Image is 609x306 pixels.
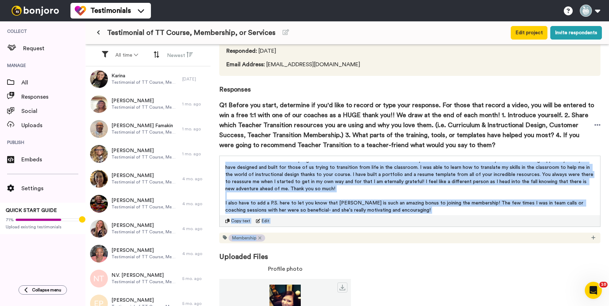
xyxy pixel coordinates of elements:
[225,201,585,213] span: I also have to add a P.S. here to let you know that [PERSON_NAME] is such an amazing bonus to joi...
[85,241,211,266] a: [PERSON_NAME]Testimonial of TT Course, Membership, or Services4 mo. ago
[90,120,108,138] img: 1b6c6fe9-96c4-4fcf-b73d-bdbc1bafb4b8.png
[111,72,179,79] span: Karina
[182,251,207,256] div: 4 mo. ago
[111,122,179,129] span: [PERSON_NAME] Famakin
[21,78,85,87] span: All
[23,44,85,53] span: Request
[9,6,62,16] img: bj-logo-header-white.svg
[111,49,142,62] button: All time
[90,245,108,263] img: 9c8550a9-21f4-473a-9165-40ba74b22087.jpeg
[111,179,179,185] span: Testimonial of TT Course, Membership, or Services
[111,272,179,279] span: N.V. [PERSON_NAME]
[111,279,179,285] span: Testimonial of TT Course, Membership, or Services
[79,216,85,223] div: Tooltip anchor
[550,26,602,40] button: Invite respondents
[19,285,67,295] button: Collapse menu
[111,154,179,160] span: Testimonial of TT Course, Membership, or Services
[226,47,384,55] span: [DATE]
[226,60,384,69] span: [EMAIL_ADDRESS][DOMAIN_NAME]
[21,155,85,164] span: Embeds
[262,218,269,224] span: Edit
[32,287,61,293] span: Collapse menu
[111,229,179,235] span: Testimonial of TT Course, Membership, or Services
[111,104,179,110] span: Testimonial of TT Course, Membership, or Services
[219,76,600,94] span: Responses
[6,224,80,230] span: Upload existing testimonials
[111,172,179,179] span: [PERSON_NAME]
[182,226,207,232] div: 4 mo. ago
[111,79,179,85] span: Testimonial of TT Course, Membership, or Services
[219,100,594,150] span: Q1 Before you start, determine if you'd like to record or type your response. For those that reco...
[111,254,179,260] span: Testimonial of TT Course, Membership, or Services
[21,184,85,193] span: Settings
[107,28,275,38] span: Testimonial of TT Course, Membership, or Services
[85,141,211,166] a: [PERSON_NAME]Testimonial of TT Course, Membership, or Services1 mo. ago
[90,195,108,213] img: 5a30d316-5a40-439f-8bad-6147016afc5f.jpeg
[90,270,108,287] img: nt.png
[85,92,211,116] a: [PERSON_NAME]Testimonial of TT Course, Membership, or Services1 mo. ago
[111,129,179,135] span: Testimonial of TT Course, Membership, or Services
[90,170,108,188] img: 2ec58ffc-0feb-46af-a7cd-0bca642b31fd.jpeg
[90,6,131,16] span: Testimonials
[182,276,207,281] div: 5 mo. ago
[75,5,86,16] img: tm-color.svg
[219,243,600,262] span: Uploaded Files
[226,62,265,67] span: Email Address :
[585,282,602,299] iframe: Intercom live chat
[111,147,179,154] span: [PERSON_NAME]
[268,265,303,273] span: Profile photo
[6,217,14,223] span: 71%
[85,166,211,191] a: [PERSON_NAME]Testimonial of TT Course, Membership, or Services4 mo. ago
[111,222,179,229] span: [PERSON_NAME]
[111,204,179,210] span: Testimonial of TT Course, Membership, or Services
[85,67,211,92] a: KarinaTestimonial of TT Course, Membership, or Services[DATE]
[21,93,85,101] span: Responses
[90,70,108,88] img: 776a9761-648c-4249-9033-29292ae28fc5.jpeg
[111,247,179,254] span: [PERSON_NAME]
[6,208,57,213] span: QUICK START GUIDE
[182,76,207,82] div: [DATE]
[232,235,256,241] span: Membership
[182,176,207,182] div: 4 mo. ago
[90,95,108,113] img: 2b78eab9-2ba0-46d5-819e-b37d698a448e.jpeg
[163,48,197,62] button: Newest
[111,97,179,104] span: [PERSON_NAME]
[90,145,108,163] img: e308b5a2-1181-43fe-a31e-2fea2127d05f.jpeg
[85,266,211,291] a: N.V. [PERSON_NAME]Testimonial of TT Course, Membership, or Services5 mo. ago
[225,158,595,191] span: I could not have made all of the progress I have in the last five or six months without you. I ha...
[111,197,179,204] span: [PERSON_NAME]
[90,220,108,238] img: 2c916754-e682-43f0-aa0e-a75229573cf2.jpeg
[21,107,85,115] span: Social
[111,297,179,304] span: [PERSON_NAME]
[182,201,207,207] div: 4 mo. ago
[231,218,250,224] span: Copy text
[85,116,211,141] a: [PERSON_NAME] FamakinTestimonial of TT Course, Membership, or Services1 mo. ago
[599,282,608,287] span: 10
[21,121,85,130] span: Uploads
[182,126,207,132] div: 1 mo. ago
[182,151,207,157] div: 1 mo. ago
[226,48,257,54] span: Responded :
[85,216,211,241] a: [PERSON_NAME]Testimonial of TT Course, Membership, or Services4 mo. ago
[511,26,547,40] button: Edit project
[182,101,207,107] div: 1 mo. ago
[85,191,211,216] a: [PERSON_NAME]Testimonial of TT Course, Membership, or Services4 mo. ago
